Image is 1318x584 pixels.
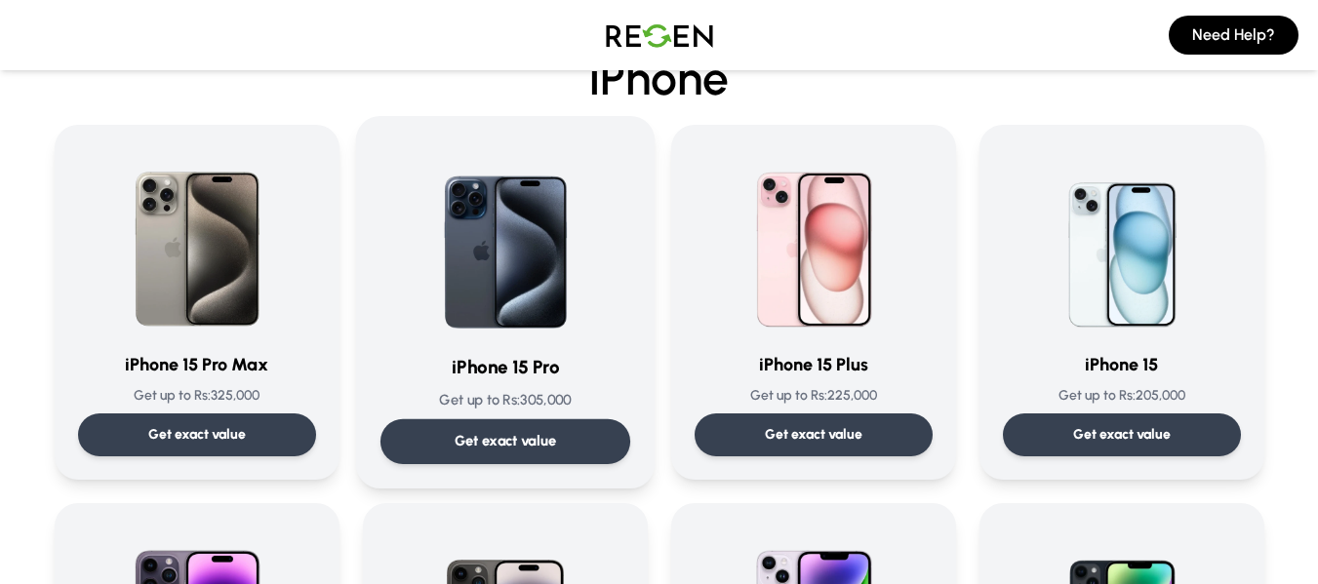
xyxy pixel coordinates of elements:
h3: iPhone 15 [1003,351,1241,378]
p: Get up to Rs: 205,000 [1003,386,1241,406]
p: Get exact value [1073,425,1171,445]
span: iPhone [55,55,1264,101]
img: Logo [591,8,728,62]
button: Need Help? [1169,16,1298,55]
img: iPhone 15 [1028,148,1216,335]
img: iPhone 15 Plus [720,148,907,335]
h3: iPhone 15 Pro Max [78,351,316,378]
p: Get exact value [765,425,862,445]
p: Get up to Rs: 305,000 [379,390,629,410]
p: Get up to Rs: 325,000 [78,386,316,406]
h3: iPhone 15 Pro [379,354,629,382]
img: iPhone 15 Pro [407,140,604,337]
p: Get up to Rs: 225,000 [695,386,933,406]
p: Get exact value [454,431,556,451]
p: Get exact value [148,425,246,445]
img: iPhone 15 Pro Max [103,148,291,335]
h3: iPhone 15 Plus [695,351,933,378]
